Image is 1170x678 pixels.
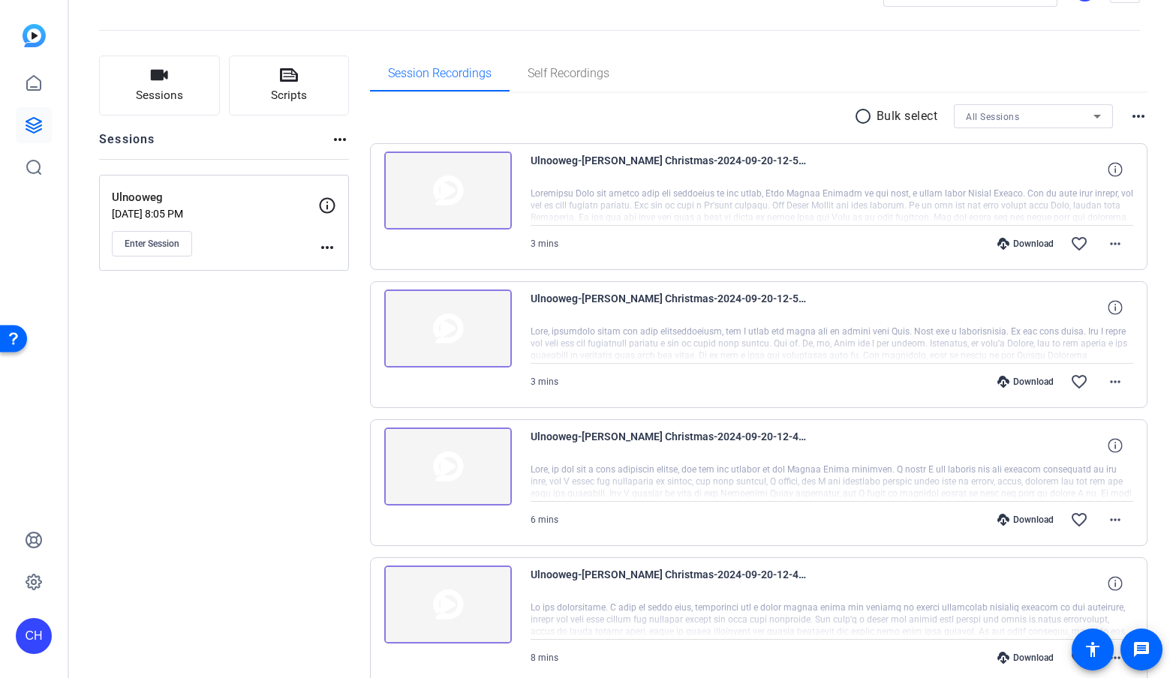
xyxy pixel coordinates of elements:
[1129,107,1147,125] mat-icon: more_horiz
[384,151,512,229] img: thumb-nail
[990,652,1061,664] div: Download
[1070,373,1088,391] mat-icon: favorite_border
[23,24,46,47] img: blue-gradient.svg
[990,514,1061,526] div: Download
[531,514,558,525] span: 6 mins
[877,107,938,125] p: Bulk select
[112,231,192,256] button: Enter Session
[1106,511,1124,529] mat-icon: more_horiz
[1106,649,1124,667] mat-icon: more_horiz
[125,238,179,250] span: Enter Session
[318,238,336,256] mat-icon: more_horiz
[531,151,808,187] span: Ulnooweg-[PERSON_NAME] Christmas-2024-09-20-12-59-16-821-0
[854,107,877,125] mat-icon: radio_button_unchecked
[531,238,558,249] span: 3 mins
[531,565,808,601] span: Ulnooweg-[PERSON_NAME] Christmas-2024-09-20-12-41-08-708-0
[384,289,512,367] img: thumb-nail
[388,67,492,79] span: Session Recordings
[112,208,318,220] p: [DATE] 8:05 PM
[1106,373,1124,391] mat-icon: more_horiz
[531,427,808,463] span: Ulnooweg-[PERSON_NAME] Christmas-2024-09-20-12-49-20-925-0
[16,618,52,654] div: CH
[112,189,318,206] p: Ulnooweg
[990,376,1061,388] div: Download
[531,289,808,325] span: Ulnooweg-[PERSON_NAME] Christmas-2024-09-20-12-56-18-560-0
[966,112,1019,122] span: All Sessions
[528,67,609,79] span: Self Recordings
[271,87,307,104] span: Scripts
[384,565,512,643] img: thumb-nail
[1132,640,1150,658] mat-icon: message
[1070,649,1088,667] mat-icon: favorite_border
[136,87,183,104] span: Sessions
[531,376,558,387] span: 3 mins
[1084,640,1102,658] mat-icon: accessibility
[331,130,349,148] mat-icon: more_horiz
[990,238,1061,250] div: Download
[1070,511,1088,529] mat-icon: favorite_border
[99,130,155,159] h2: Sessions
[229,55,350,115] button: Scripts
[1106,235,1124,253] mat-icon: more_horiz
[99,55,220,115] button: Sessions
[1070,235,1088,253] mat-icon: favorite_border
[384,427,512,505] img: thumb-nail
[531,652,558,663] span: 8 mins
